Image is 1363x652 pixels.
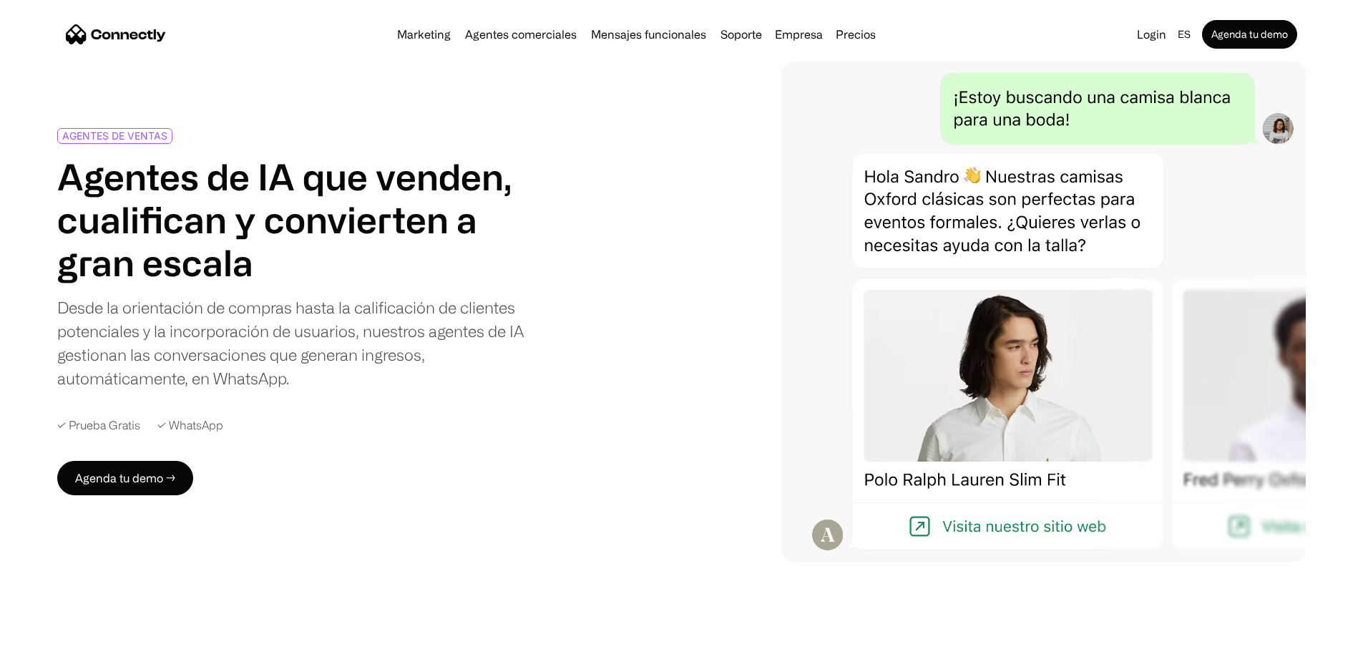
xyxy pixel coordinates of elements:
a: Agenda tu demo → [57,461,193,495]
aside: Language selected: Español [14,626,86,647]
div: Empresa [771,24,827,44]
a: Mensajes funcionales [585,29,712,40]
a: Precios [830,29,881,40]
div: Desde la orientación de compras hasta la calificación de clientes potenciales y la incorporación ... [57,296,527,390]
a: Login [1131,24,1172,44]
div: es [1172,24,1199,44]
a: Agenda tu demo [1202,20,1297,49]
a: home [66,24,166,45]
ul: Language list [29,627,86,647]
a: Agentes comerciales [459,29,582,40]
div: ✓ WhatsApp [157,419,223,432]
h1: Agentes de IA que venden, cualifican y convierten a gran escala [57,155,527,284]
div: ✓ Prueba Gratis [57,419,140,432]
a: Soporte [715,29,768,40]
a: Marketing [391,29,456,40]
div: AGENTES DE VENTAS [62,130,167,141]
div: Empresa [775,24,823,44]
div: es [1178,24,1191,44]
